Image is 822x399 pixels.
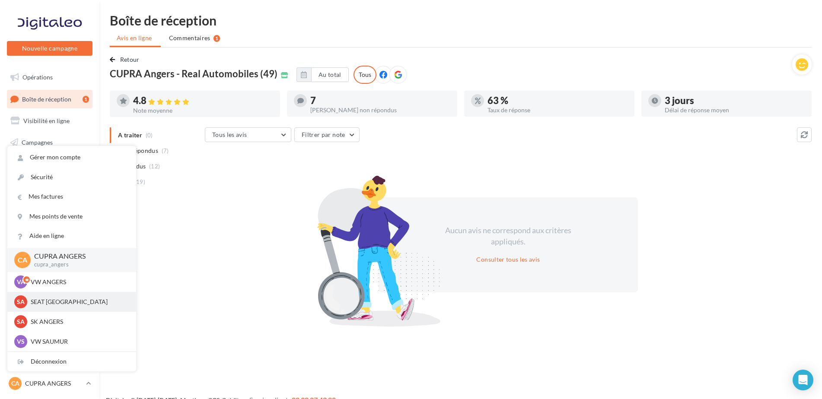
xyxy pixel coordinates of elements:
span: Opérations [22,73,53,81]
p: CUPRA ANGERS [25,379,83,388]
button: Consulter tous les avis [473,254,543,265]
p: VW SAUMUR [31,337,126,346]
span: Commentaires [169,34,210,42]
div: 7 [310,96,450,105]
span: VS [17,337,25,346]
a: Opérations [5,68,94,86]
button: Au total [311,67,349,82]
span: (7) [162,147,169,154]
div: Note moyenne [133,108,273,114]
a: PLV et print personnalisable [5,219,94,245]
p: SK ANGERS [31,317,126,326]
button: Tous les avis [205,127,291,142]
a: Médiathèque [5,176,94,194]
span: VA [17,278,25,286]
span: Campagnes [22,139,53,146]
span: CUPRA Angers - Real Automobiles (49) [110,69,277,79]
div: Boîte de réception [110,14,812,27]
span: Visibilité en ligne [23,117,70,124]
p: SEAT [GEOGRAPHIC_DATA] [31,298,126,306]
span: Tous les avis [212,131,247,138]
div: 63 % [487,96,628,105]
a: Calendrier [5,198,94,216]
p: CUPRA ANGERS [34,251,122,261]
span: (19) [134,178,145,185]
button: Nouvelle campagne [7,41,92,56]
div: Déconnexion [7,352,136,371]
span: (12) [149,163,160,170]
button: Retour [110,54,143,65]
button: Au total [296,67,349,82]
div: Tous [354,66,376,84]
div: Open Intercom Messenger [793,370,813,390]
a: Gérer mon compte [7,148,136,167]
div: Délai de réponse moyen [665,107,805,113]
div: 1 [83,96,89,103]
a: Contacts [5,155,94,173]
p: cupra_angers [34,261,122,269]
a: CA CUPRA ANGERS [7,375,92,392]
span: SA [17,298,25,306]
div: Taux de réponse [487,107,628,113]
a: Mes points de vente [7,207,136,226]
a: Mes factures [7,187,136,206]
div: 4.8 [133,96,273,106]
span: Non répondus [118,146,158,155]
a: Campagnes [5,133,94,152]
p: VW ANGERS [31,278,126,286]
div: 1 [213,35,220,42]
span: SA [17,317,25,326]
span: CA [18,255,27,265]
a: Aide en ligne [7,226,136,246]
a: Visibilité en ligne [5,112,94,130]
span: Retour [120,56,140,63]
span: CA [11,379,19,388]
div: 3 jours [665,96,805,105]
div: Aucun avis ne correspond aux critères appliqués. [434,225,583,247]
button: Filtrer par note [294,127,360,142]
span: Boîte de réception [22,95,71,102]
a: Campagnes DataOnDemand [5,248,94,273]
a: Boîte de réception1 [5,90,94,108]
a: Sécurité [7,168,136,187]
div: [PERSON_NAME] non répondus [310,107,450,113]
